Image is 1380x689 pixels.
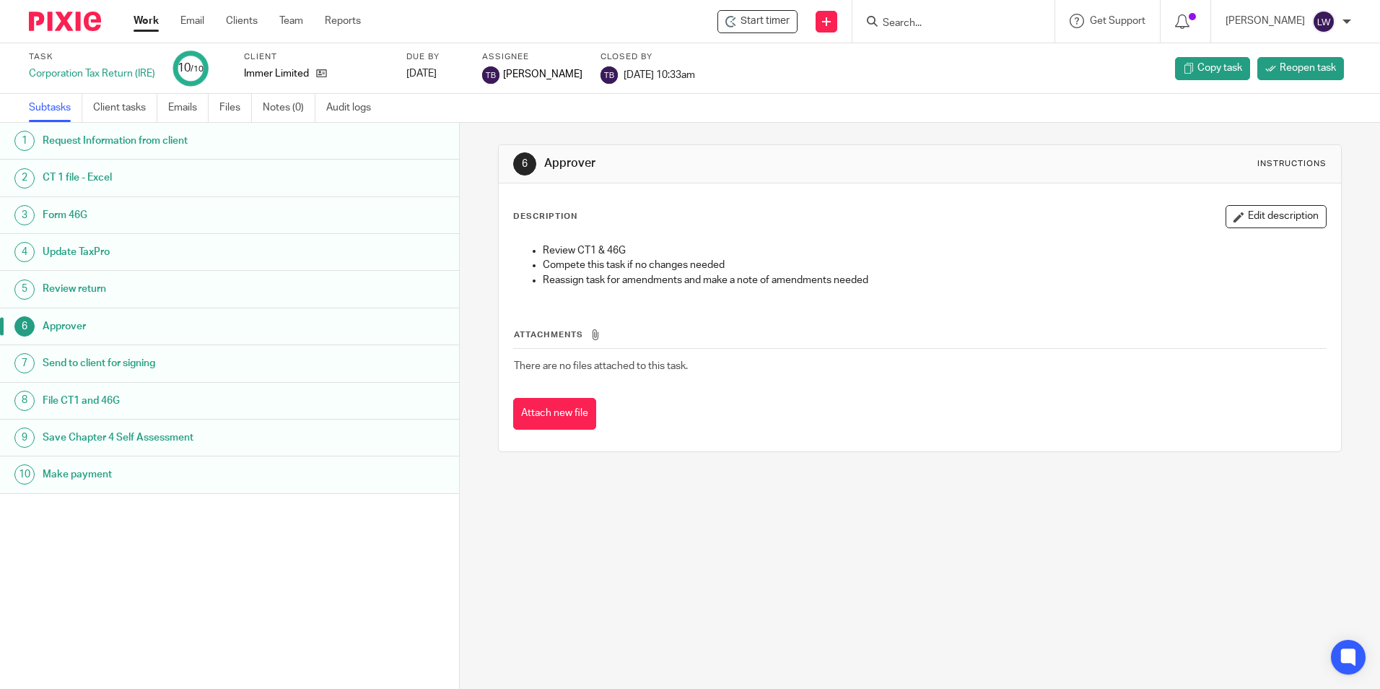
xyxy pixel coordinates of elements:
[503,67,582,82] span: [PERSON_NAME]
[43,167,311,188] h1: CT 1 file - Excel
[191,65,204,73] small: /10
[544,156,951,171] h1: Approver
[219,94,252,122] a: Files
[1257,57,1344,80] a: Reopen task
[134,14,159,28] a: Work
[1312,10,1335,33] img: svg%3E
[406,66,464,81] div: [DATE]
[1175,57,1250,80] a: Copy task
[226,14,258,28] a: Clients
[601,51,695,63] label: Closed by
[93,94,157,122] a: Client tasks
[43,427,311,448] h1: Save Chapter 4 Self Assessment
[180,14,204,28] a: Email
[1257,158,1327,170] div: Instructions
[741,14,790,29] span: Start timer
[14,391,35,411] div: 8
[1280,61,1336,75] span: Reopen task
[14,279,35,300] div: 5
[244,51,388,63] label: Client
[1226,14,1305,28] p: [PERSON_NAME]
[326,94,382,122] a: Audit logs
[43,278,311,300] h1: Review return
[29,12,101,31] img: Pixie
[279,14,303,28] a: Team
[43,241,311,263] h1: Update TaxPro
[325,14,361,28] a: Reports
[543,258,1325,272] p: Compete this task if no changes needed
[514,361,688,371] span: There are no files attached to this task.
[1090,16,1145,26] span: Get Support
[43,130,311,152] h1: Request Information from client
[14,353,35,373] div: 7
[14,205,35,225] div: 3
[168,94,209,122] a: Emails
[244,66,309,81] p: Immer Limited
[43,352,311,374] h1: Send to client for signing
[881,17,1011,30] input: Search
[14,428,35,448] div: 9
[43,204,311,226] h1: Form 46G
[29,51,155,63] label: Task
[624,69,695,79] span: [DATE] 10:33am
[43,316,311,337] h1: Approver
[513,152,536,175] div: 6
[513,211,577,222] p: Description
[14,316,35,337] div: 6
[514,331,583,339] span: Attachments
[543,243,1325,258] p: Review CT1 & 46G
[263,94,315,122] a: Notes (0)
[43,390,311,412] h1: File CT1 and 46G
[1226,205,1327,228] button: Edit description
[601,66,618,84] img: svg%3E
[178,60,204,77] div: 10
[1197,61,1242,75] span: Copy task
[543,273,1325,287] p: Reassign task for amendments and make a note of amendments needed
[14,131,35,151] div: 1
[513,398,596,430] button: Attach new file
[717,10,798,33] div: Immer Limited - Corporation Tax Return (IRE)
[29,66,155,81] div: Corporation Tax Return (IRE)
[43,464,311,485] h1: Make payment
[14,168,35,188] div: 2
[14,464,35,485] div: 10
[482,66,499,84] img: svg%3E
[482,51,582,63] label: Assignee
[406,51,464,63] label: Due by
[29,94,82,122] a: Subtasks
[14,242,35,262] div: 4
